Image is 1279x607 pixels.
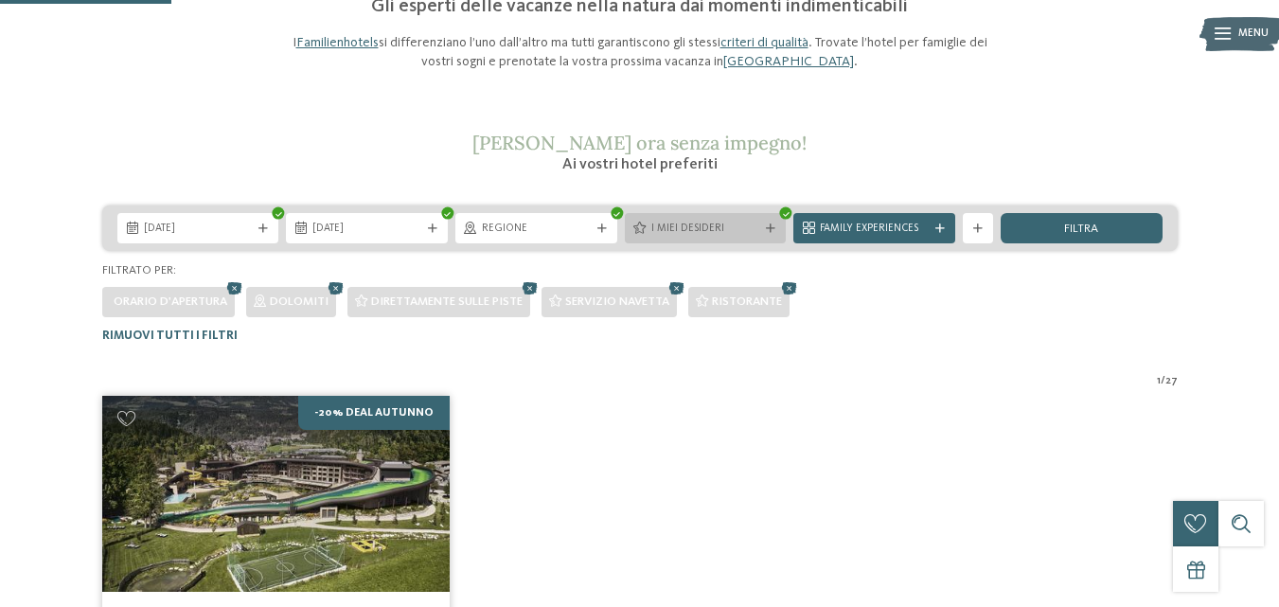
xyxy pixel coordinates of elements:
span: Filtrato per: [102,264,176,277]
span: Family Experiences [820,222,929,237]
span: [DATE] [144,222,253,237]
p: I si differenziano l’uno dall’altro ma tutti garantiscono gli stessi . Trovate l’hotel per famigl... [280,33,1000,71]
span: Dolomiti [270,295,329,308]
span: / [1161,374,1165,389]
span: Orario d'apertura [114,295,227,308]
span: 1 [1157,374,1161,389]
a: [GEOGRAPHIC_DATA] [723,55,854,68]
span: I miei desideri [651,222,760,237]
span: [PERSON_NAME] ora senza impegno! [472,131,807,154]
span: 27 [1165,374,1178,389]
span: Regione [482,222,591,237]
img: Cercate un hotel per famiglie? Qui troverete solo i migliori! [102,396,451,592]
a: criteri di qualità [720,36,808,49]
span: filtra [1064,223,1098,236]
span: Servizio navetta [565,295,669,308]
span: Rimuovi tutti i filtri [102,330,238,342]
span: Ristorante [712,295,782,308]
span: [DATE] [312,222,421,237]
span: Direttamente sulle piste [371,295,523,308]
a: Familienhotels [296,36,379,49]
span: Ai vostri hotel preferiti [562,157,718,172]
